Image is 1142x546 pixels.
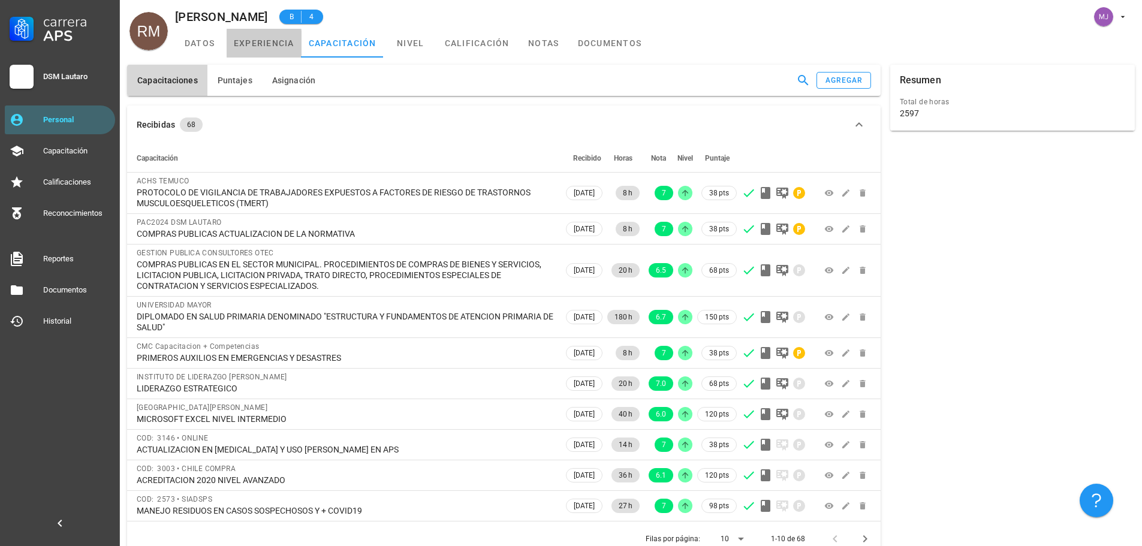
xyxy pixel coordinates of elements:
[900,65,941,96] div: Resumen
[705,408,729,420] span: 120 pts
[656,468,666,482] span: 6.1
[705,469,729,481] span: 120 pts
[137,352,554,363] div: PRIMEROS AUXILIOS EN EMERGENCIAS Y DESASTRES
[677,154,693,162] span: Nivel
[137,249,274,257] span: GESTION PUBLICA CONSULTORES OTEC
[137,76,198,85] span: Capacitaciones
[651,154,666,162] span: Nota
[43,29,110,43] div: APS
[574,186,595,200] span: [DATE]
[5,199,115,228] a: Reconocimientos
[721,533,729,544] div: 10
[5,307,115,336] a: Historial
[137,228,554,239] div: COMPRAS PUBLICAS ACTUALIZACION DE LA NORMATIVA
[662,186,666,200] span: 7
[605,144,642,173] th: Horas
[656,263,666,277] span: 6.5
[177,464,179,473] span: •
[127,105,881,144] button: Recibidas 68
[5,276,115,304] a: Documentos
[177,495,179,503] span: •
[573,154,601,162] span: Recibido
[623,222,632,236] span: 8 h
[656,310,666,324] span: 6.7
[662,222,666,236] span: 7
[43,285,110,295] div: Documentos
[43,209,110,218] div: Reconocimientos
[137,342,259,351] span: CMC Capacitacion + Competencias
[642,144,676,173] th: Nota
[619,499,632,513] span: 27 h
[287,11,296,23] span: B
[1094,7,1113,26] div: avatar
[709,187,729,199] span: 38 pts
[574,346,595,360] span: [DATE]
[771,533,805,544] div: 1-10 de 68
[662,346,666,360] span: 7
[137,373,287,381] span: INSTITUTO DE LIDERAZGO [PERSON_NAME]
[137,505,554,516] div: MANEJO RESIDUOS EN CASOS SOSPECHOSOS Y + COVID19
[623,346,632,360] span: 8 h
[438,29,517,58] a: calificación
[656,407,666,421] span: 6.0
[709,378,729,390] span: 68 pts
[43,115,110,125] div: Personal
[137,154,178,162] span: Capacitación
[207,65,262,96] button: Puntajes
[619,438,632,452] span: 14 h
[574,469,595,482] span: [DATE]
[574,222,595,236] span: [DATE]
[137,444,554,455] div: ACTUALIZACION EN [MEDICAL_DATA] Y USO [PERSON_NAME] EN APS
[662,499,666,513] span: 7
[705,154,730,162] span: Puntaje
[137,187,554,209] div: PROTOCOLO DE VIGILANCIA DE TRABAJADORES EXPUESTOS A FACTORES DE RIESGO DE TRASTORNOS MUSCULOESQUE...
[571,29,649,58] a: documentos
[137,434,175,442] span: COD: 3146
[384,29,438,58] a: nivel
[662,438,666,452] span: 7
[574,264,595,277] span: [DATE]
[705,311,729,323] span: 150 pts
[227,29,302,58] a: experiencia
[709,439,729,451] span: 38 pts
[127,65,207,96] button: Capacitaciones
[182,495,212,503] span: SIADSPS
[137,495,175,503] span: COD: 2573
[306,11,316,23] span: 4
[676,144,695,173] th: Nivel
[182,434,208,442] span: ONLINE
[43,316,110,326] div: Historial
[137,383,554,394] div: LIDERAZGO ESTRATEGICO
[900,96,1125,108] div: Total de horas
[217,76,252,85] span: Puntajes
[5,168,115,197] a: Calificaciones
[574,499,595,512] span: [DATE]
[900,108,919,119] div: 2597
[825,76,863,85] div: agregar
[619,376,632,391] span: 20 h
[262,65,325,96] button: Asignación
[43,254,110,264] div: Reportes
[5,137,115,165] a: Capacitación
[619,407,632,421] span: 40 h
[137,177,189,185] span: ACHS TEMUCO
[517,29,571,58] a: notas
[177,434,179,442] span: •
[137,301,212,309] span: UNIVERSIDAD MAYOR
[709,347,729,359] span: 38 pts
[137,414,554,424] div: MICROSOFT EXCEL NIVEL INTERMEDIO
[709,223,729,235] span: 38 pts
[137,259,554,291] div: COMPRAS PUBLICAS EN EL SECTOR MUNICIPAL. PROCEDIMIENTOS DE COMPRAS DE BIENES Y SERVICIOS, LICITAC...
[137,12,161,50] span: RM
[619,263,632,277] span: 20 h
[187,117,195,132] span: 68
[129,12,168,50] div: avatar
[564,144,605,173] th: Recibido
[619,468,632,482] span: 36 h
[137,464,175,473] span: COD: 3003
[656,376,666,391] span: 7.0
[43,14,110,29] div: Carrera
[137,118,175,131] div: Recibidas
[574,310,595,324] span: [DATE]
[574,377,595,390] span: [DATE]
